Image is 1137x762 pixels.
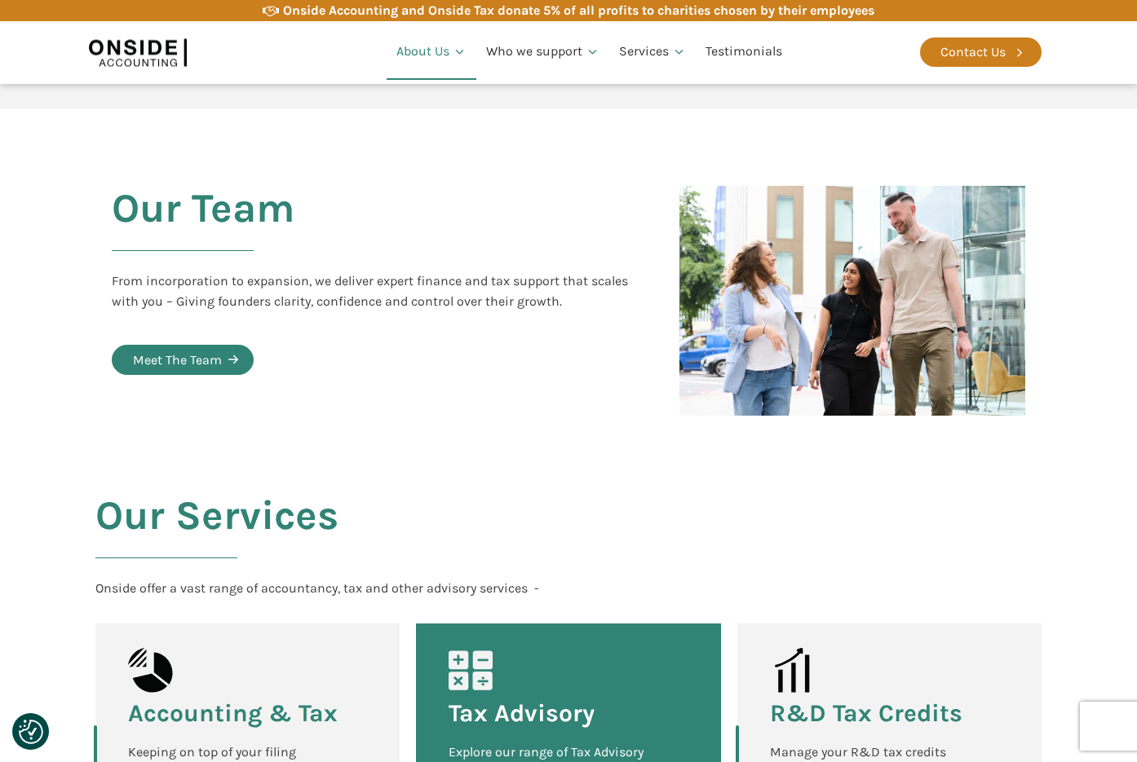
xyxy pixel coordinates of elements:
[387,24,476,80] a: About Us
[133,350,222,371] div: Meet The Team
[19,720,43,744] img: Revisit consent button
[449,701,595,725] h3: Tax Advisory
[476,24,609,80] a: Who we support
[112,345,254,376] a: Meet The Team
[128,701,338,725] h3: Accounting & Tax
[940,42,1006,63] div: Contact Us
[609,24,696,80] a: Services
[920,37,1042,67] a: Contact Us
[112,186,294,271] h2: Our Team
[112,271,647,312] div: From incorporation to expansion, we deliver expert finance and tax support that scales with you –...
[95,493,338,578] h2: Our Services
[696,24,792,80] a: Testimonials
[95,578,539,599] div: Onside offer a vast range of accountancy, tax and other advisory services -
[19,720,43,744] button: Consent Preferences
[770,701,962,725] h3: R&D Tax Credits
[89,33,187,71] img: Onside Accounting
